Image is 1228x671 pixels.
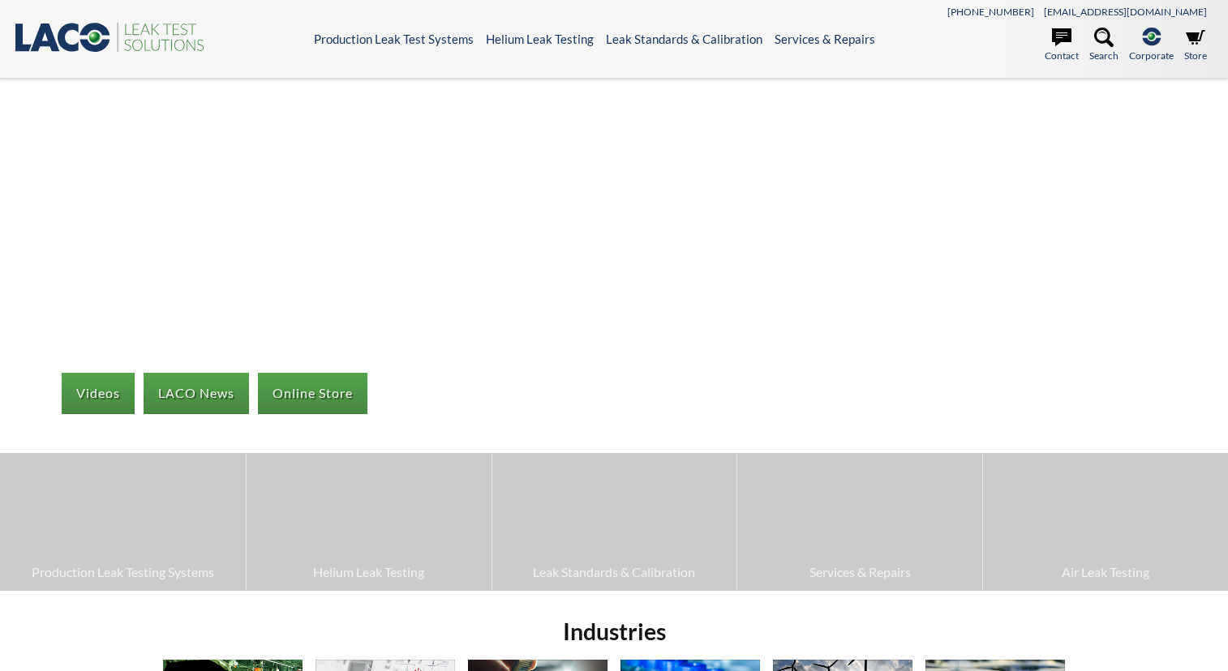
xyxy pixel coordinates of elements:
[775,32,875,46] a: Services & Repairs
[486,32,594,46] a: Helium Leak Testing
[737,453,982,590] a: Services & Repairs
[144,373,249,413] a: LACO News
[1184,28,1207,63] a: Store
[606,32,762,46] a: Leak Standards & Calibration
[62,373,135,413] a: Videos
[745,562,974,583] span: Services & Repairs
[157,617,1072,647] h2: Industries
[492,453,737,590] a: Leak Standards & Calibration
[1044,6,1207,18] a: [EMAIL_ADDRESS][DOMAIN_NAME]
[947,6,1034,18] a: [PHONE_NUMBER]
[1129,48,1174,63] span: Corporate
[314,32,474,46] a: Production Leak Test Systems
[1045,28,1079,63] a: Contact
[255,562,483,583] span: Helium Leak Testing
[8,562,238,583] span: Production Leak Testing Systems
[247,453,492,590] a: Helium Leak Testing
[258,373,367,413] a: Online Store
[500,562,729,583] span: Leak Standards & Calibration
[983,453,1228,590] a: Air Leak Testing
[1089,28,1119,63] a: Search
[991,562,1220,583] span: Air Leak Testing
